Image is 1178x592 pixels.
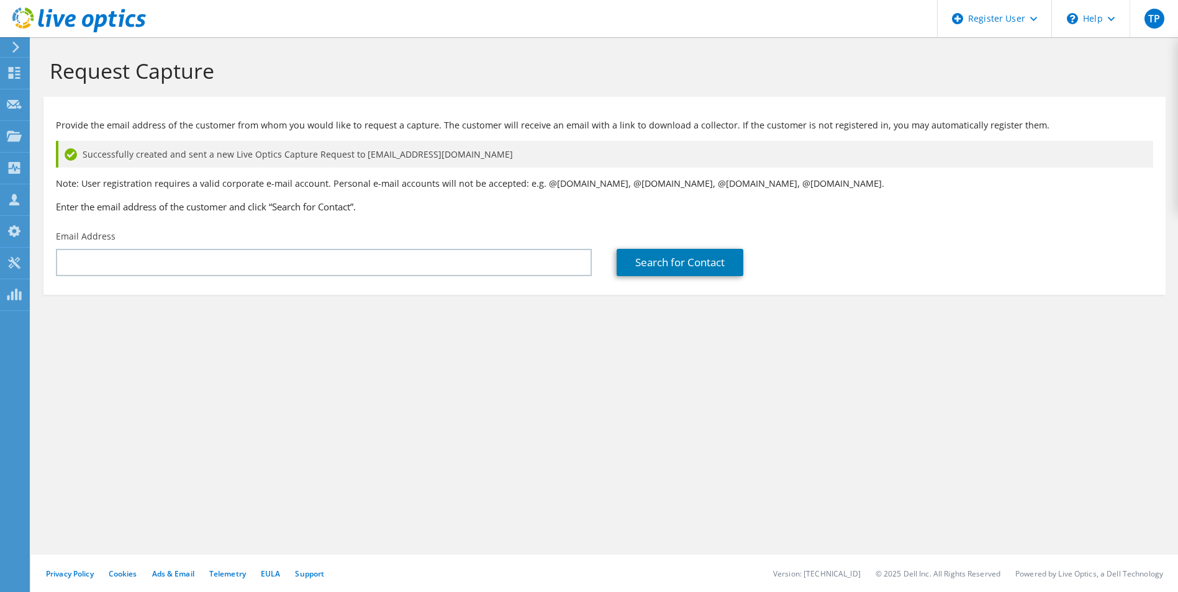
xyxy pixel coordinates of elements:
[773,568,861,579] li: Version: [TECHNICAL_ID]
[46,568,94,579] a: Privacy Policy
[209,568,246,579] a: Telemetry
[152,568,194,579] a: Ads & Email
[56,119,1153,132] p: Provide the email address of the customer from whom you would like to request a capture. The cust...
[617,249,743,276] a: Search for Contact
[56,177,1153,191] p: Note: User registration requires a valid corporate e-mail account. Personal e-mail accounts will ...
[50,58,1153,84] h1: Request Capture
[876,568,1000,579] li: © 2025 Dell Inc. All Rights Reserved
[1144,9,1164,29] span: TP
[56,230,116,243] label: Email Address
[295,568,324,579] a: Support
[83,148,513,161] span: Successfully created and sent a new Live Optics Capture Request to [EMAIL_ADDRESS][DOMAIN_NAME]
[261,568,280,579] a: EULA
[1015,568,1163,579] li: Powered by Live Optics, a Dell Technology
[56,200,1153,213] h3: Enter the email address of the customer and click “Search for Contact”.
[109,568,137,579] a: Cookies
[1067,13,1078,24] svg: \n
